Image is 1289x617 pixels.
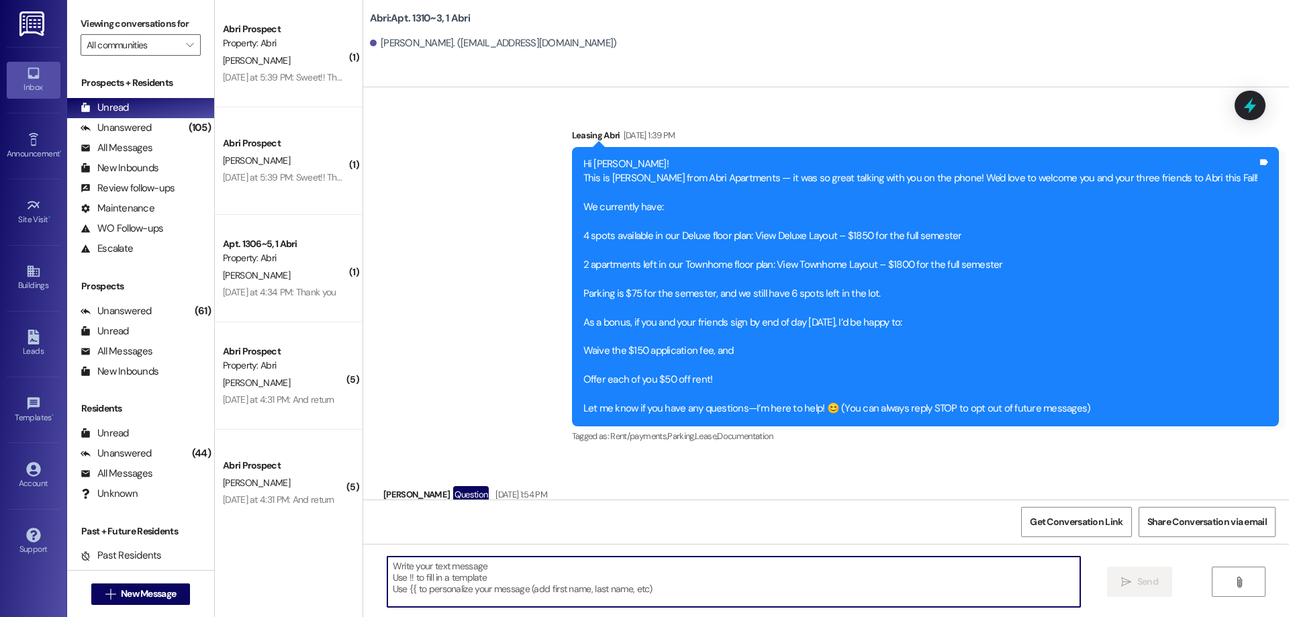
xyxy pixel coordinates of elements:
span: [PERSON_NAME] [223,154,290,167]
div: All Messages [81,344,152,359]
div: New Inbounds [81,365,158,379]
div: Question [453,486,489,503]
span: New Message [121,587,176,601]
div: Unread [81,324,129,338]
div: (44) [189,443,214,464]
button: Send [1107,567,1172,597]
div: [DATE] at 4:31 PM: And return [223,493,334,506]
div: [DATE] at 5:39 PM: Sweet!! Thank you, I'll stop by sometime [DATE] [223,171,476,183]
span: Rent/payments , [610,430,667,442]
b: Abri: Apt. 1310~3, 1 Abri [370,11,470,26]
span: Documentation [717,430,773,442]
a: Templates • [7,392,60,428]
div: Unread [81,101,129,115]
div: All Messages [81,141,152,155]
i:  [105,589,115,600]
button: Share Conversation via email [1139,507,1276,537]
a: Site Visit • [7,194,60,230]
a: Buildings [7,260,60,296]
div: Maintenance [81,201,154,216]
a: Inbox [7,62,60,98]
i:  [186,40,193,50]
div: Unanswered [81,446,152,461]
div: Escalate [81,242,133,256]
div: Tagged as: [572,426,1280,446]
div: [DATE] at 5:39 PM: Sweet!! Thank you, I'll stop by sometime [DATE] [223,71,476,83]
span: Send [1137,575,1158,589]
i:  [1234,577,1244,587]
span: [PERSON_NAME] [223,377,290,389]
span: Lease , [695,430,717,442]
div: All Messages [81,467,152,481]
div: Property: Abri [223,359,347,373]
div: Property: Abri [223,36,347,50]
span: Share Conversation via email [1147,515,1267,529]
div: Abri Prospect [223,136,347,150]
div: Review follow-ups [81,181,175,195]
div: (105) [185,117,214,138]
div: Abri Prospect [223,22,347,36]
div: [PERSON_NAME] [383,486,912,508]
div: Leasing Abri [572,128,1280,147]
div: Unknown [81,487,138,501]
div: Unanswered [81,304,152,318]
span: Parking , [667,430,695,442]
span: • [60,147,62,156]
button: New Message [91,583,191,605]
div: New Inbounds [81,161,158,175]
div: Past Residents [81,549,162,563]
span: Get Conversation Link [1030,515,1123,529]
span: • [52,411,54,420]
div: Unanswered [81,121,152,135]
div: Prospects [67,279,214,293]
span: • [48,213,50,222]
div: Residents [67,401,214,416]
span: [PERSON_NAME] [223,269,290,281]
i:  [1121,577,1131,587]
div: Property: Abri [223,251,347,265]
input: All communities [87,34,179,56]
div: [DATE] at 4:31 PM: And return [223,393,334,406]
div: Past + Future Residents [67,524,214,538]
div: Unread [81,426,129,440]
div: Hi [PERSON_NAME]! This is [PERSON_NAME] from Abri Apartments — it was so great talking with you o... [583,157,1258,416]
span: [PERSON_NAME] [223,54,290,66]
a: Support [7,524,60,560]
div: [DATE] 1:54 PM [492,487,547,502]
label: Viewing conversations for [81,13,201,34]
div: [PERSON_NAME]. ([EMAIL_ADDRESS][DOMAIN_NAME]) [370,36,617,50]
div: [DATE] 1:39 PM [620,128,675,142]
div: Apt. 1306~5, 1 Abri [223,237,347,251]
button: Get Conversation Link [1021,507,1131,537]
a: Account [7,458,60,494]
div: Abri Prospect [223,459,347,473]
div: [DATE] at 4:34 PM: Thank you [223,286,336,298]
img: ResiDesk Logo [19,11,47,36]
a: Leads [7,326,60,362]
div: (61) [191,301,214,322]
div: WO Follow-ups [81,222,163,236]
div: Abri Prospect [223,344,347,359]
div: Prospects + Residents [67,76,214,90]
span: [PERSON_NAME] [223,477,290,489]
